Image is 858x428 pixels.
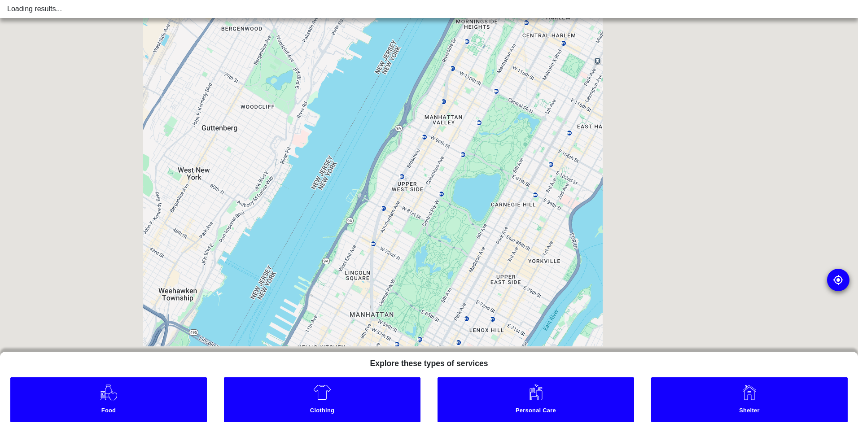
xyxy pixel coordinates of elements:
[313,383,331,401] img: Clothing
[438,377,634,422] a: Personal Care
[363,352,495,372] h5: Explore these types of services
[100,383,118,401] img: Food
[10,377,207,422] a: Food
[527,383,545,401] img: Personal Care
[224,377,420,422] a: Clothing
[653,407,845,416] small: Shelter
[740,383,758,401] img: Shelter
[833,275,844,285] img: go to my location
[13,407,204,416] small: Food
[226,407,418,416] small: Clothing
[440,407,631,416] small: Personal Care
[651,377,848,422] a: Shelter
[7,4,851,14] div: Loading results...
